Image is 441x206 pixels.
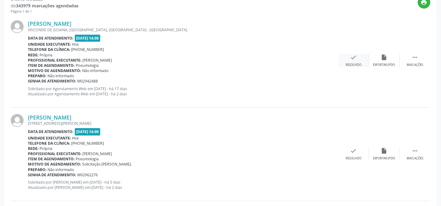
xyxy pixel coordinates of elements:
[28,172,76,177] b: Senha de atendimento:
[28,167,47,172] b: Preparo:
[78,78,98,84] span: M02942488
[381,54,388,61] i: insert_drive_file
[28,73,47,78] b: Preparo:
[28,58,82,63] b: Profissional executante:
[28,42,71,47] b: Unidade executante:
[48,73,74,78] span: Não informado
[28,146,39,151] b: Rede:
[72,135,79,141] span: Hse
[76,156,99,162] span: Pneumologia
[381,147,388,154] i: insert_drive_file
[82,162,132,167] span: Solicitação [PERSON_NAME].
[11,2,78,9] div: de
[28,135,71,141] b: Unidade executante:
[412,54,418,61] i: 
[28,121,338,126] div: [STREET_ADDRESS][PERSON_NAME]
[11,20,24,33] img: img
[28,129,74,134] b: Data de atendimento:
[28,47,70,52] b: Telefone da clínica:
[28,162,81,167] b: Motivo de agendamento:
[407,156,423,161] div: Mais ações
[28,156,75,162] b: Item de agendamento:
[28,78,76,84] b: Senha de atendimento:
[16,3,78,9] strong: 343979 marcações agendadas
[40,52,53,58] span: Própria
[28,52,39,58] b: Rede:
[28,27,338,32] div: VISCONDE DE GOIANA, [GEOGRAPHIC_DATA], [GEOGRAPHIC_DATA] - [GEOGRAPHIC_DATA]
[28,86,338,97] p: Solicitado por Agendamento Web em [DATE] - há 17 dias Atualizado por Agendamento Web em [DATE] - ...
[71,47,104,52] span: [PHONE_NUMBER]
[346,156,361,161] div: Resolvido
[40,146,53,151] span: Própria
[75,128,101,135] span: [DATE] 14:00
[28,151,82,156] b: Profissional executante:
[28,36,74,41] b: Data de atendimento:
[72,42,79,47] span: Hse
[76,63,99,68] span: Pneumologia
[346,63,361,67] div: Resolvido
[28,20,71,27] a: [PERSON_NAME]
[28,141,70,146] b: Telefone da clínica:
[83,151,112,156] span: [PERSON_NAME]
[28,114,71,121] a: [PERSON_NAME]
[412,147,418,154] i: 
[350,147,357,154] i: check
[407,63,423,67] div: Mais ações
[373,63,395,67] div: Exportar (PDF)
[48,167,74,172] span: Não informado
[28,63,75,68] b: Item de agendamento:
[11,9,78,14] div: Página 1 de 1
[350,54,357,61] i: check
[28,68,81,73] b: Motivo de agendamento:
[75,35,101,42] span: [DATE] 14:00
[82,68,109,73] span: Não informado
[373,156,395,161] div: Exportar (PDF)
[71,141,104,146] span: [PHONE_NUMBER]
[28,180,338,190] p: Solicitado por [PERSON_NAME] em [DATE] - há 5 dias Atualizado por [PERSON_NAME] em [DATE] - há 2 ...
[78,172,98,177] span: M02962276
[11,114,24,127] img: img
[83,58,112,63] span: [PERSON_NAME]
